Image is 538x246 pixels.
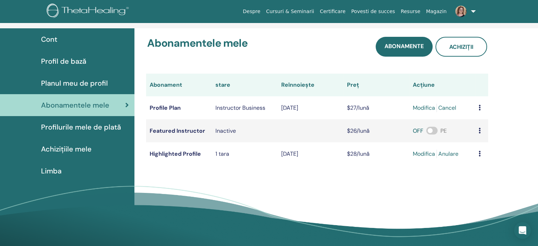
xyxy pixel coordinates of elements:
span: Cont [41,34,57,45]
span: Profil de bază [41,56,86,67]
td: Featured Instructor [146,119,212,142]
a: Achiziții [435,37,487,57]
span: [DATE] [281,104,298,111]
span: Profilurile mele de plată [41,122,121,132]
span: Abonamente [384,42,424,50]
a: modifica [413,150,435,158]
a: Despre [240,5,263,18]
span: Planul meu de profil [41,78,108,88]
a: Povesti de succes [348,5,398,18]
a: Abonamente [376,37,433,57]
a: Cursuri & Seminarii [263,5,317,18]
td: Profile Plan [146,96,212,119]
span: [DATE] [281,150,298,158]
div: Inactive [215,127,274,135]
span: Achizițiile mele [41,144,92,154]
img: default.jpg [455,6,467,17]
img: logo.png [47,4,131,19]
th: Reînnoiește [278,74,343,96]
div: Instructor Business [215,104,274,112]
td: Highlighted Profile [146,142,212,165]
span: OFF [413,127,423,135]
a: modifica [413,104,435,112]
span: $27/lună [347,104,369,111]
th: Acțiune [409,74,475,96]
th: Abonament [146,74,212,96]
span: $28/lună [347,150,370,158]
a: Cancel [438,104,456,112]
th: stare [212,74,278,96]
h3: Abonamentele mele [147,37,247,54]
p: 1 tara [215,150,274,158]
span: Achiziții [449,43,473,51]
th: Preț [343,74,409,96]
div: Open Intercom Messenger [514,222,531,239]
span: $26/lună [347,127,370,135]
a: Certificare [317,5,348,18]
span: Limba [41,166,62,176]
span: Abonamentele mele [41,100,109,110]
a: Magazin [423,5,449,18]
a: Resurse [398,5,423,18]
a: Anulare [438,150,458,158]
span: PE [440,127,447,135]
